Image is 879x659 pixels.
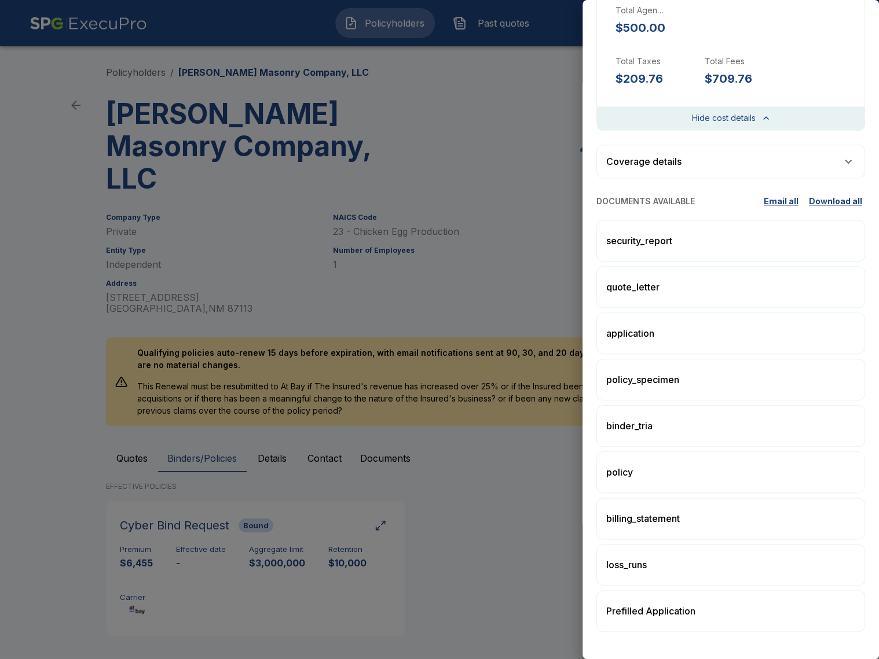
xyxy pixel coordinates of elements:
p: policy_specimen [606,373,679,386]
button: Download all [806,192,865,211]
p: Total Agency Fees [616,5,668,16]
p: security_report [606,234,672,248]
p: policy [606,465,633,479]
p: quote_letter [606,280,660,294]
p: application [606,326,654,340]
p: Total Taxes [616,56,668,67]
p: billing_statement [606,511,680,525]
h6: $500.00 [616,19,668,37]
p: loss_runs [606,558,647,572]
h6: $709.76 [705,69,757,88]
p: Prefilled Application [606,604,695,618]
p: binder_tria [606,419,653,433]
button: Email all [761,192,801,211]
p: Total Fees [705,56,757,67]
p: DOCUMENTS AVAILABLE [596,197,695,205]
p: Coverage details [606,154,682,168]
h6: $209.76 [616,69,668,88]
button: Hide cost details [692,111,770,126]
